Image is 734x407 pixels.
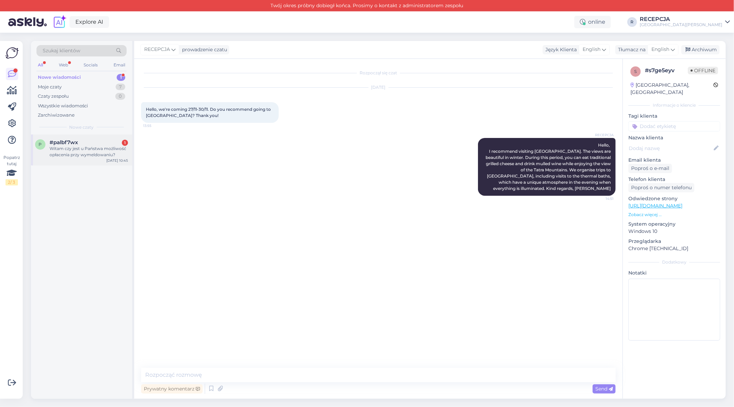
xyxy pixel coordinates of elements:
[628,212,720,218] p: Zobacz więcej ...
[628,245,720,252] p: Chrome [TECHNICAL_ID]
[6,179,18,185] div: 2 / 3
[588,196,614,201] span: 14:51
[635,69,637,74] span: s
[628,102,720,108] div: Informacje o kliencie
[57,61,70,69] div: Web
[38,103,88,109] div: Wszystkie wiadomości
[628,113,720,120] p: Tagi klienta
[543,46,577,53] div: Język Klienta
[629,144,712,152] input: Dodaj nazwę
[106,158,128,163] div: [DATE] 10:45
[39,142,42,147] span: p
[628,176,720,183] p: Telefon klienta
[6,154,18,185] div: Popatrz tutaj
[628,228,720,235] p: Windows 10
[112,61,127,69] div: Email
[52,15,67,29] img: explore-ai
[116,84,125,90] div: 7
[146,107,272,118] span: Hello, we're coming 27/11-30/11. Do you recommend going to [GEOGRAPHIC_DATA]? Thank you!
[627,17,637,27] div: R
[630,82,713,96] div: [GEOGRAPHIC_DATA], [GEOGRAPHIC_DATA]
[628,203,682,209] a: [URL][DOMAIN_NAME]
[628,157,720,164] p: Email klienta
[628,269,720,277] p: Notatki
[595,386,613,392] span: Send
[143,123,169,128] span: 13:55
[38,112,75,119] div: Zarchiwizowane
[36,61,44,69] div: All
[574,16,611,28] div: online
[628,164,672,173] div: Poproś o e-mail
[141,84,616,90] div: [DATE]
[50,146,128,158] div: Witam czy jest u Państwa możliwość opłacenia przy wymeldowaniu?
[651,46,669,53] span: English
[588,132,614,138] span: RECEPCJA
[681,45,720,54] div: Archiwum
[628,134,720,141] p: Nazwa klienta
[628,195,720,202] p: Odwiedzone strony
[179,46,227,53] div: prowadzenie czatu
[640,22,722,28] div: [GEOGRAPHIC_DATA][PERSON_NAME]
[82,61,99,69] div: Socials
[6,46,19,60] img: Askly Logo
[645,66,688,75] div: # s7ge5eyv
[117,74,125,81] div: 1
[628,121,720,131] input: Dodać etykietę
[70,16,109,28] a: Explore AI
[122,140,128,146] div: 1
[38,84,62,90] div: Moje czaty
[43,47,80,54] span: Szukaj klientów
[38,93,69,100] div: Czaty zespołu
[50,139,78,146] span: #palbf7wx
[141,70,616,76] div: Rozpoczął się czat
[38,74,81,81] div: Nowe wiadomości
[141,384,203,394] div: Prywatny komentarz
[615,46,646,53] div: Tłumacz na
[628,259,720,265] div: Dodatkowy
[628,183,694,192] div: Poproś o numer telefonu
[583,46,600,53] span: English
[688,67,718,74] span: Offline
[640,17,722,22] div: RECEPCJA
[640,17,730,28] a: RECEPCJA[GEOGRAPHIC_DATA][PERSON_NAME]
[628,238,720,245] p: Przeglądarka
[70,124,94,130] span: Nowe czaty
[115,93,125,100] div: 0
[144,46,170,53] span: RECEPCJA
[628,221,720,228] p: System operacyjny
